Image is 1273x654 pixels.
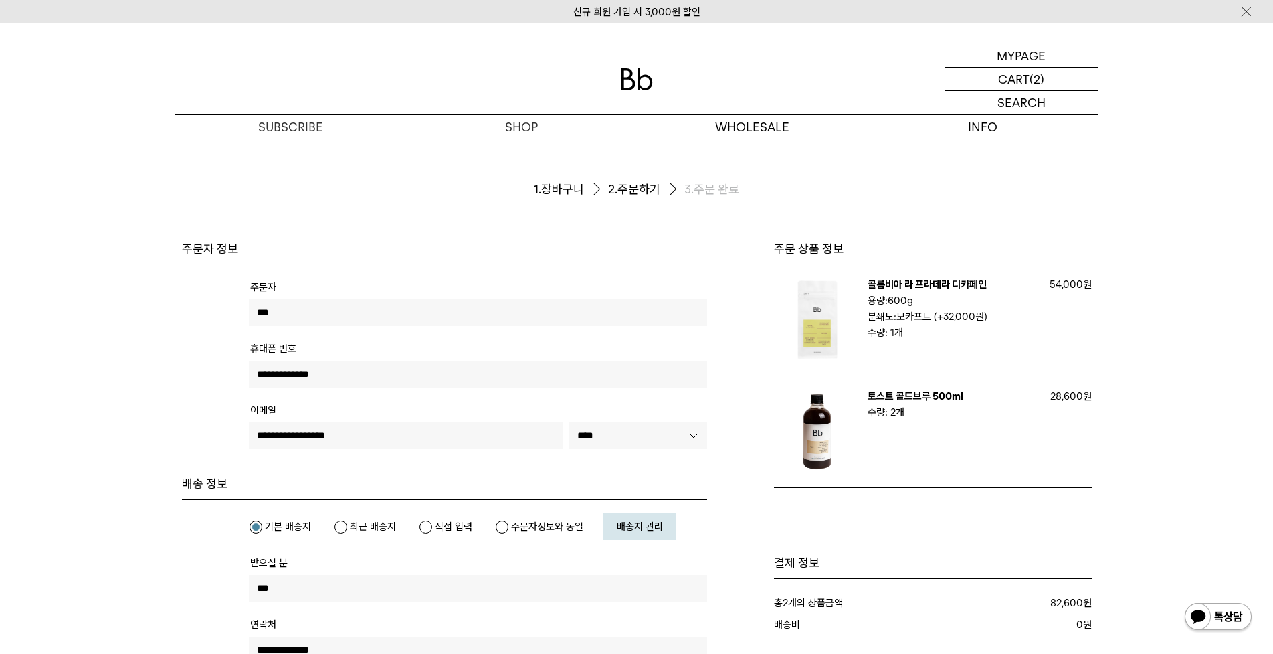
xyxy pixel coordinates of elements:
[406,115,637,139] a: SHOP
[334,520,396,534] label: 최근 배송지
[249,520,311,534] label: 기본 배송지
[250,619,276,631] span: 연락처
[608,179,684,201] li: 주문하기
[774,241,1092,257] h3: 주문 상품 정보
[1038,276,1092,293] p: 54,000원
[868,115,1098,139] p: INFO
[947,595,1092,611] dd: 원
[608,181,617,197] span: 2.
[637,115,868,139] p: WHOLESALE
[621,68,653,90] img: 로고
[250,404,276,416] span: 이메일
[896,311,931,323] b: 모카포트
[573,6,700,18] a: 신규 회원 가입 시 3,000원 할인
[783,597,788,609] strong: 2
[684,181,739,197] li: 주문 완료
[250,343,296,355] span: 휴대폰 번호
[868,404,1038,420] p: 수량: 2개
[1030,68,1044,90] p: (2)
[1038,388,1092,404] p: 28,600원
[250,557,288,569] span: 받으실 분
[868,278,987,291] a: 콜롬비아 라 프라데라 디카페인
[1183,602,1253,634] img: 카카오톡 채널 1:1 채팅 버튼
[868,325,1038,341] p: 수량: 1개
[774,617,939,633] dt: 배송비
[945,44,1098,68] a: MYPAGE
[774,595,947,611] dt: 총 개의 상품금액
[888,295,913,307] b: 600g
[868,293,1032,309] p: 용량:
[495,520,583,534] label: 주문자정보와 동일
[1076,619,1083,631] strong: 0
[868,309,1032,325] p: 분쇄도:
[534,181,541,197] span: 1.
[868,390,963,402] a: 토스트 콜드브루 500ml
[182,476,707,492] h4: 배송 정보
[997,91,1046,114] p: SEARCH
[603,513,676,540] a: 배송지 관리
[684,181,694,197] span: 3.
[998,68,1030,90] p: CART
[945,68,1098,91] a: CART (2)
[938,617,1092,633] dd: 원
[934,311,987,323] strong: (+32,000원)
[617,521,663,533] span: 배송지 관리
[534,179,608,201] li: 장바구니
[774,555,1092,571] h1: 결제 정보
[419,520,472,534] label: 직접 입력
[997,44,1046,67] p: MYPAGE
[1050,597,1083,609] strong: 82,600
[250,281,276,293] span: 주문자
[774,276,861,363] img: 콜롬비아 라 프라데라 디카페인
[175,115,406,139] a: SUBSCRIBE
[774,388,861,475] img: 토스트 콜드브루 500ml
[182,241,707,257] h4: 주문자 정보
